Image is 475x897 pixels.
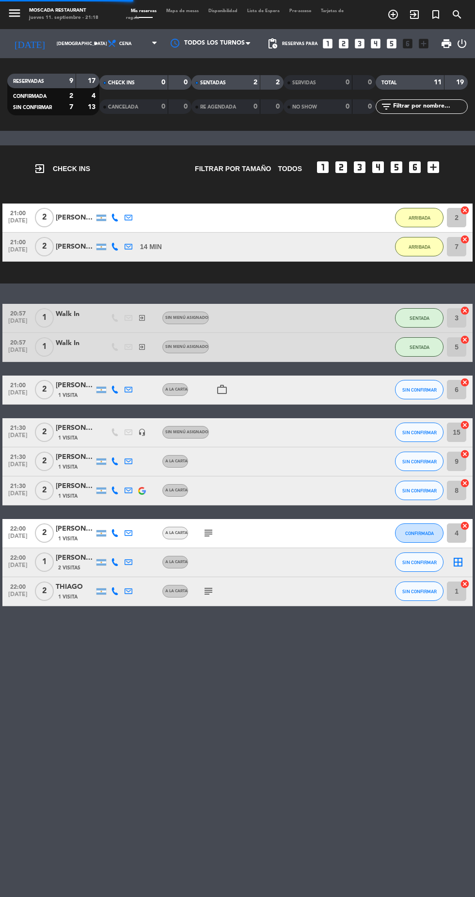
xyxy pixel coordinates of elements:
[161,79,165,86] strong: 0
[69,104,73,110] strong: 7
[165,316,208,320] span: Sin menú asignado
[430,9,442,20] i: turned_in_not
[409,9,420,20] i: exit_to_app
[452,556,464,568] i: border_all
[6,490,30,502] span: [DATE]
[346,79,349,86] strong: 0
[456,29,468,58] div: LOG OUT
[56,380,95,391] div: [PERSON_NAME]
[35,208,54,227] span: 2
[6,461,30,472] span: [DATE]
[56,452,95,463] div: [PERSON_NAME]
[460,449,470,459] i: cancel
[6,451,30,462] span: 21:30
[56,212,95,223] div: [PERSON_NAME]
[6,581,30,592] span: 22:00
[402,488,437,493] span: SIN CONFIRMAR
[195,163,271,174] span: Filtrar por tamaño
[451,9,463,20] i: search
[410,345,429,350] span: SENTADA
[29,15,98,22] div: jueves 11. septiembre - 21:18
[90,38,102,49] i: arrow_drop_down
[315,159,331,175] i: looks_one
[58,434,78,442] span: 1 Visita
[6,318,30,329] span: [DATE]
[352,159,367,175] i: looks_3
[56,423,95,434] div: [PERSON_NAME]
[292,80,316,85] span: SERVIDAS
[56,481,95,492] div: [PERSON_NAME]
[395,337,443,357] button: SENTADA
[165,345,208,349] span: Sin menú asignado
[389,159,404,175] i: looks_5
[6,562,30,573] span: [DATE]
[395,523,443,543] button: CONFIRMADA
[165,531,188,535] span: A LA CARTA
[401,37,414,50] i: looks_6
[282,41,318,47] span: Reservas para
[368,79,374,86] strong: 0
[441,38,452,49] span: print
[165,560,188,564] span: A LA CARTA
[337,37,350,50] i: looks_two
[6,533,30,544] span: [DATE]
[395,208,443,227] button: ARRIBADA
[108,80,135,85] span: CHECK INS
[333,159,349,175] i: looks_two
[456,79,466,86] strong: 19
[369,37,382,50] i: looks_4
[402,589,437,594] span: SIN CONFIRMAR
[402,430,437,435] span: SIN CONFIRMAR
[6,480,30,491] span: 21:30
[381,80,396,85] span: TOTAL
[35,523,54,543] span: 2
[6,347,30,358] span: [DATE]
[395,380,443,399] button: SIN CONFIRMAR
[395,552,443,572] button: SIN CONFIRMAR
[267,38,278,49] span: pending_actions
[460,335,470,345] i: cancel
[138,487,146,495] img: google-logo.png
[346,103,349,110] strong: 0
[69,78,73,84] strong: 9
[6,432,30,443] span: [DATE]
[203,527,214,539] i: subject
[58,564,80,572] span: 2 Visitas
[35,237,54,256] span: 2
[385,37,398,50] i: looks_5
[200,105,236,110] span: RE AGENDADA
[368,103,374,110] strong: 0
[29,7,98,15] div: Moscada Restaurant
[165,459,188,463] span: A LA CARTA
[6,422,30,433] span: 21:30
[6,591,30,602] span: [DATE]
[6,247,30,258] span: [DATE]
[395,481,443,500] button: SIN CONFIRMAR
[119,41,132,47] span: Cena
[161,9,204,13] span: Mapa de mesas
[395,237,443,256] button: ARRIBADA
[460,521,470,531] i: cancel
[204,9,242,13] span: Disponibilidad
[13,79,44,84] span: RESERVADAS
[395,452,443,471] button: SIN CONFIRMAR
[410,315,429,321] span: SENTADA
[200,80,226,85] span: SENTADAS
[460,205,470,215] i: cancel
[321,37,334,50] i: looks_one
[6,236,30,247] span: 21:00
[56,552,95,564] div: [PERSON_NAME]
[58,593,78,601] span: 1 Visita
[13,94,47,99] span: CONFIRMADA
[460,420,470,430] i: cancel
[92,93,97,99] strong: 4
[460,478,470,488] i: cancel
[35,380,54,399] span: 2
[292,105,317,110] span: NO SHOW
[6,207,30,218] span: 21:00
[88,78,97,84] strong: 17
[165,430,208,434] span: Sin menú asignado
[402,560,437,565] span: SIN CONFIRMAR
[58,535,78,543] span: 1 Visita
[58,392,78,399] span: 1 Visita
